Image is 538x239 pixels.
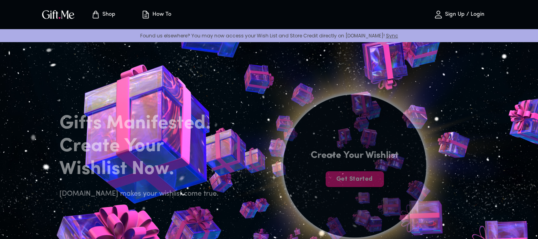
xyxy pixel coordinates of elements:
[134,2,178,27] button: How To
[100,11,115,18] p: Shop
[325,171,384,187] button: Get Started
[59,112,223,135] h2: Gifts Manifested.
[311,149,399,162] h4: Create Your Wishlist
[386,32,398,39] a: Sync
[141,10,150,19] img: how-to.svg
[150,11,171,18] p: How To
[59,135,223,158] h2: Create Your
[443,11,484,18] p: Sign Up / Login
[419,2,498,27] button: Sign Up / Login
[59,189,223,200] h6: [DOMAIN_NAME] makes your wishlist come true.
[41,9,76,20] img: GiftMe Logo
[82,2,125,27] button: Store page
[325,175,384,183] span: Get Started
[40,10,77,19] button: GiftMe Logo
[6,32,532,39] p: Found us elsewhere? You may now access your Wish List and Store Credit directly on [DOMAIN_NAME]!
[59,158,223,181] h2: Wishlist Now.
